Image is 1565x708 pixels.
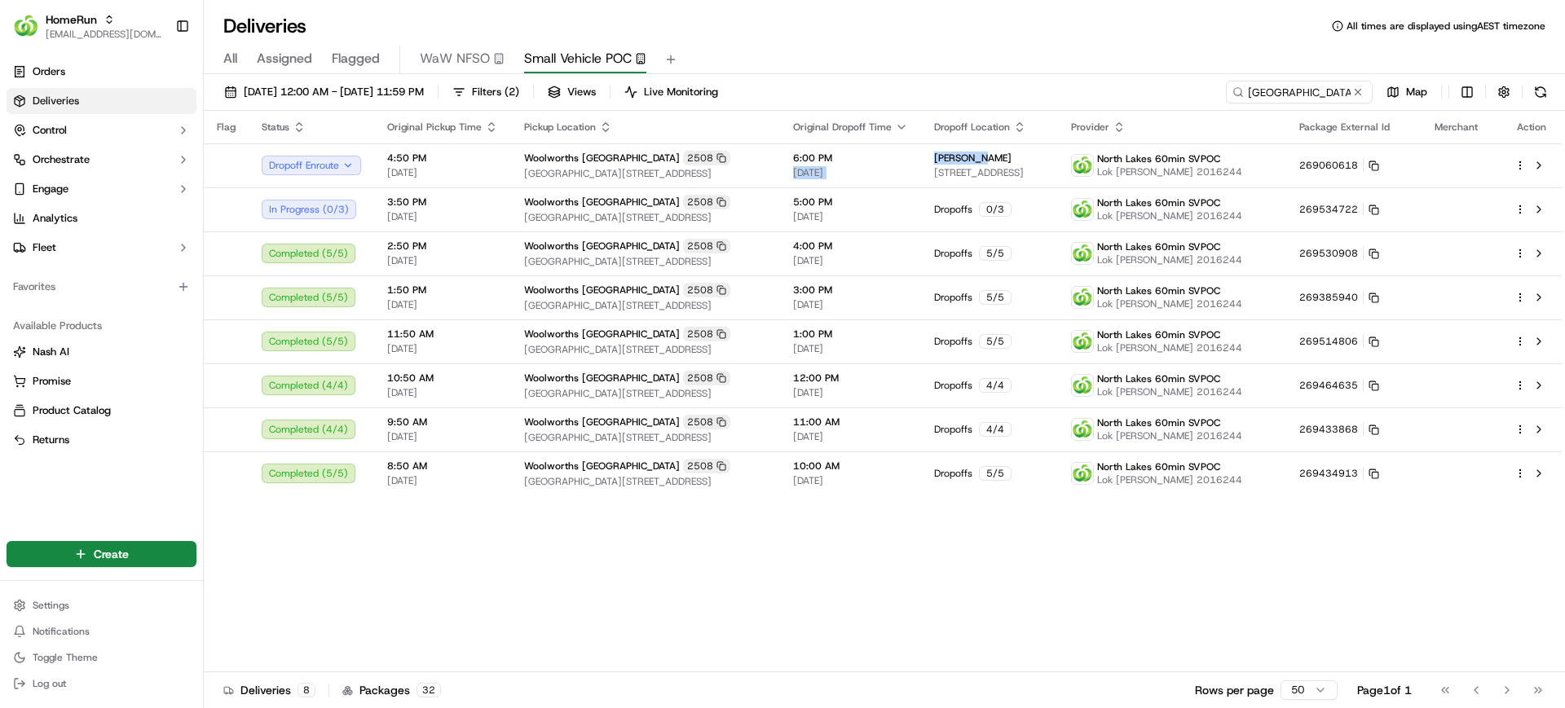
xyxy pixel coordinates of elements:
[257,49,312,68] span: Assigned
[524,284,680,297] span: Woolworths [GEOGRAPHIC_DATA]
[33,152,90,167] span: Orchestrate
[7,147,196,173] button: Orchestrate
[524,460,680,473] span: Woolworths [GEOGRAPHIC_DATA]
[524,121,596,134] span: Pickup Location
[1097,429,1242,442] span: Lok [PERSON_NAME] 2016244
[1299,291,1379,304] button: 269385940
[13,13,39,39] img: HomeRun
[342,682,441,698] div: Packages
[1097,473,1242,486] span: Lok [PERSON_NAME] 2016244
[7,427,196,453] button: Returns
[617,81,725,103] button: Live Monitoring
[7,398,196,424] button: Product Catalog
[262,156,361,175] button: Dropoff Enroute
[934,423,972,436] span: Dropoffs
[46,11,97,28] span: HomeRun
[1195,682,1274,698] p: Rows per page
[524,416,680,429] span: Woolworths [GEOGRAPHIC_DATA]
[934,121,1010,134] span: Dropoff Location
[223,682,315,698] div: Deliveries
[793,298,908,311] span: [DATE]
[387,474,498,487] span: [DATE]
[793,254,908,267] span: [DATE]
[387,210,498,223] span: [DATE]
[7,117,196,143] button: Control
[223,49,237,68] span: All
[387,416,498,429] span: 9:50 AM
[387,342,498,355] span: [DATE]
[524,431,767,444] span: [GEOGRAPHIC_DATA][STREET_ADDRESS]
[793,430,908,443] span: [DATE]
[524,328,680,341] span: Woolworths [GEOGRAPHIC_DATA]
[1299,159,1379,172] button: 269060618
[1097,253,1242,266] span: Lok [PERSON_NAME] 2016244
[793,240,908,253] span: 4:00 PM
[1299,291,1358,304] span: 269385940
[332,49,380,68] span: Flagged
[387,284,498,297] span: 1:50 PM
[524,49,632,68] span: Small Vehicle POC
[33,625,90,638] span: Notifications
[387,196,498,209] span: 3:50 PM
[567,85,596,99] span: Views
[33,240,56,255] span: Fleet
[217,81,431,103] button: [DATE] 12:00 AM - [DATE] 11:59 PM
[793,152,908,165] span: 6:00 PM
[793,210,908,223] span: [DATE]
[7,620,196,643] button: Notifications
[524,152,680,165] span: Woolworths [GEOGRAPHIC_DATA]
[979,290,1012,305] div: 5 / 5
[1097,460,1220,473] span: North Lakes 60min SVPOC
[1097,284,1220,297] span: North Lakes 60min SVPOC
[445,81,527,103] button: Filters(2)
[1529,81,1552,103] button: Refresh
[1299,335,1358,348] span: 269514806
[793,121,892,134] span: Original Dropoff Time
[683,371,730,385] div: 2508
[979,334,1012,349] div: 5 / 5
[540,81,603,103] button: Views
[524,475,767,488] span: [GEOGRAPHIC_DATA][STREET_ADDRESS]
[1299,423,1358,436] span: 269433868
[934,247,972,260] span: Dropoffs
[46,28,162,41] button: [EMAIL_ADDRESS][DOMAIN_NAME]
[244,85,424,99] span: [DATE] 12:00 AM - [DATE] 11:59 PM
[387,240,498,253] span: 2:50 PM
[1097,165,1242,178] span: Lok [PERSON_NAME] 2016244
[793,386,908,399] span: [DATE]
[1072,287,1093,308] img: ww.png
[1072,419,1093,440] img: ww.png
[793,416,908,429] span: 11:00 AM
[472,85,519,99] span: Filters
[7,313,196,339] div: Available Products
[1072,331,1093,352] img: ww.png
[94,546,129,562] span: Create
[7,339,196,365] button: Nash AI
[1299,423,1379,436] button: 269433868
[7,235,196,261] button: Fleet
[793,284,908,297] span: 3:00 PM
[7,88,196,114] a: Deliveries
[524,211,767,224] span: [GEOGRAPHIC_DATA][STREET_ADDRESS]
[387,254,498,267] span: [DATE]
[13,345,190,359] a: Nash AI
[33,677,66,690] span: Log out
[979,466,1012,481] div: 5 / 5
[387,460,498,473] span: 8:50 AM
[979,422,1012,437] div: 4 / 4
[217,121,236,134] span: Flag
[33,433,69,447] span: Returns
[298,683,315,697] div: 8
[33,94,79,108] span: Deliveries
[417,683,441,697] div: 32
[934,166,1045,179] span: [STREET_ADDRESS]
[683,327,730,341] div: 2508
[387,386,498,399] span: [DATE]
[683,283,730,297] div: 2508
[1406,85,1427,99] span: Map
[33,211,77,226] span: Analytics
[1299,335,1379,348] button: 269514806
[793,196,908,209] span: 5:00 PM
[1299,247,1379,260] button: 269530908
